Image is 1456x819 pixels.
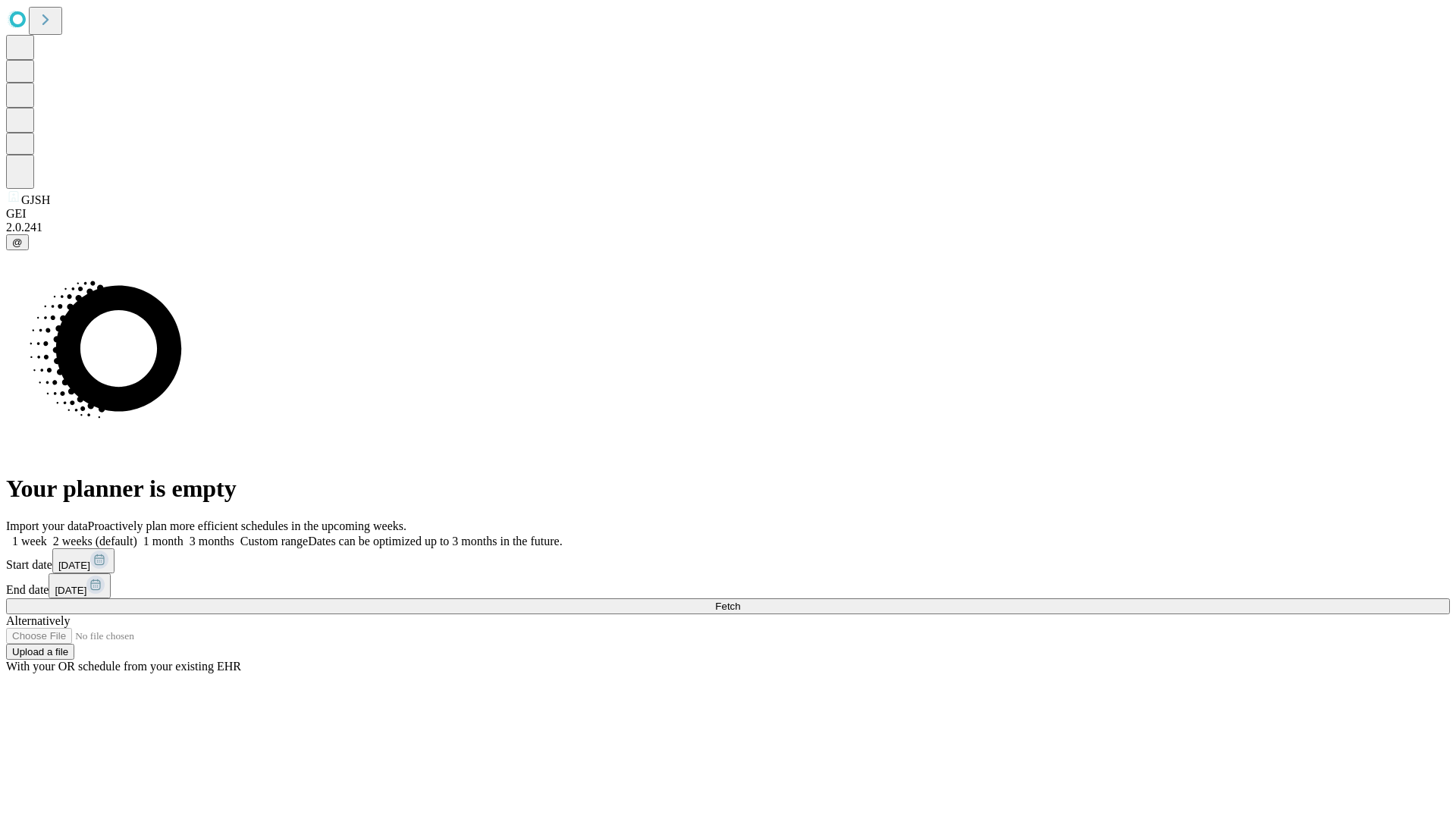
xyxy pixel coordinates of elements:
div: 2.0.241 [6,221,1450,234]
span: 2 weeks (default) [53,535,137,548]
button: [DATE] [49,573,111,598]
span: GJSH [21,193,50,206]
span: Import your data [6,519,88,532]
span: Dates can be optimized up to 3 months in the future. [308,535,562,548]
span: 1 week [12,535,47,548]
button: Upload a file [6,644,74,660]
div: End date [6,573,1450,598]
span: 3 months [190,535,234,548]
button: Fetch [6,598,1450,614]
h1: Your planner is empty [6,475,1450,503]
div: GEI [6,207,1450,221]
span: Proactively plan more efficient schedules in the upcoming weeks. [88,519,406,532]
span: Custom range [240,535,308,548]
span: Alternatively [6,614,70,627]
span: 1 month [143,535,184,548]
button: [DATE] [52,548,115,573]
div: Start date [6,548,1450,573]
span: Fetch [715,601,740,612]
span: @ [12,237,23,248]
span: With your OR schedule from your existing EHR [6,660,241,673]
span: [DATE] [55,585,86,596]
button: @ [6,234,29,250]
span: [DATE] [58,560,90,571]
